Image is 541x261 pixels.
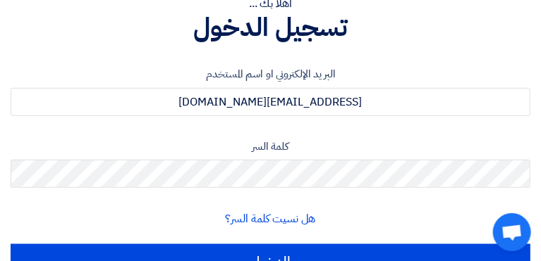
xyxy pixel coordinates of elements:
a: هل نسيت كلمة السر؟ [225,210,315,227]
div: دردشة مفتوحة [493,213,531,251]
label: البريد الإلكتروني او اسم المستخدم [11,66,530,82]
input: أدخل بريد العمل الإلكتروني او اسم المستخدم الخاص بك ... [11,88,530,116]
h1: تسجيل الدخول [11,12,530,43]
label: كلمة السر [11,139,530,155]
